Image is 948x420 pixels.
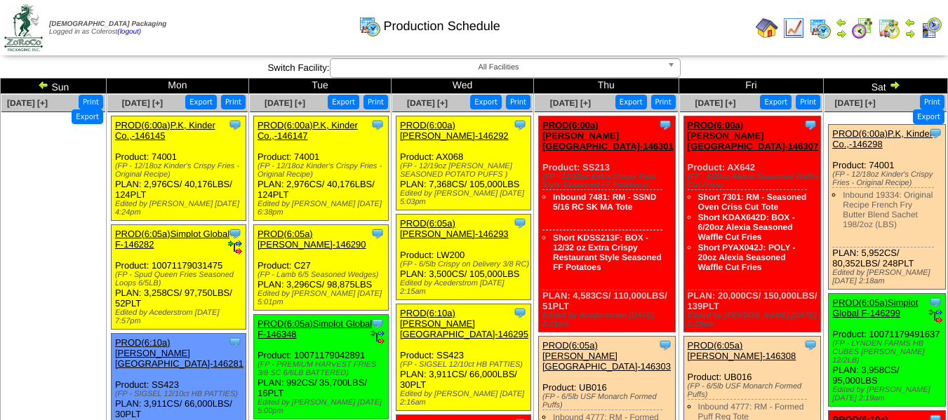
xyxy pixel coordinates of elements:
[258,271,388,279] div: (FP - Lamb 6/5 Seasoned Wedges)
[400,218,509,239] a: PROD(6:05a)[PERSON_NAME]-146293
[542,311,675,328] div: Edited by Acederstrom [DATE] 2:21am
[904,28,916,39] img: arrowright.gif
[553,233,662,272] a: Short KDSS213F: BOX - 12/32 oz Extra Crispy Restaurant Style Seasoned FF Potatoes
[695,98,735,108] a: [DATE] [+]
[115,337,243,369] a: PROD(6:10a)[PERSON_NAME][GEOGRAPHIC_DATA]-146281
[658,338,672,352] img: Tooltip
[400,260,530,269] div: (FP - 6/5lb Crispy on Delivery 3/8 RC)
[679,79,824,94] td: Fri
[253,225,388,311] div: Product: C27 PLAN: 3,296CS / 98,875LBS
[688,311,820,328] div: Edited by [PERSON_NAME] [DATE] 2:25am
[698,243,796,272] a: Short PYAX042J: POLY - 20oz Alexia Seasoned Waffle Cut Fries
[658,118,672,132] img: Tooltip
[782,17,805,39] img: line_graph.gif
[400,189,530,206] div: Edited by [PERSON_NAME] [DATE] 5:03pm
[400,360,530,369] div: (FP - SIGSEL 12/10ct HB PATTIES)
[258,318,372,339] a: PROD(6:05a)Simplot Global F-146348
[683,116,820,332] div: Product: AX642 PLAN: 20,000CS / 150,000LBS / 139PLT
[836,17,847,28] img: arrowleft.gif
[258,398,388,415] div: Edited by [PERSON_NAME] [DATE] 5:00pm
[396,215,530,300] div: Product: LW200 PLAN: 3,500CS / 105,000LBS
[878,17,900,39] img: calendarinout.gif
[824,79,948,94] td: Sat
[688,340,796,361] a: PROD(6:05a)[PERSON_NAME]-146308
[115,271,246,287] div: (FP - Spud Queen Fries Seasoned Loops 6/5LB)
[228,226,242,241] img: Tooltip
[688,120,819,151] a: PROD(6:00a)[PERSON_NAME][GEOGRAPHIC_DATA]-146307
[1,79,107,94] td: Sun
[829,294,946,407] div: Product: 10071179491637 PLAN: 3,958CS / 95,000LBS
[228,335,242,349] img: Tooltip
[651,95,676,109] button: Print
[534,79,679,94] td: Thu
[384,19,500,34] span: Production Schedule
[221,95,246,109] button: Print
[111,116,246,221] div: Product: 74001 PLAN: 2,976CS / 40,176LBS / 124PLT
[400,162,530,179] div: (FP - 12/19oz [PERSON_NAME] SEASONED POTATO PUFFS )
[336,59,662,76] span: All Facilities
[115,120,215,141] a: PROD(6:00a)P.K, Kinder Co.,-146145
[506,95,530,109] button: Print
[470,95,502,109] button: Export
[258,229,366,250] a: PROD(6:05a)[PERSON_NAME]-146290
[258,120,358,141] a: PROD(6:00a)P.K, Kinder Co.,-146147
[7,98,48,108] a: [DATE] [+]
[400,120,509,141] a: PROD(6:00a)[PERSON_NAME]-146292
[513,216,527,230] img: Tooltip
[615,95,647,109] button: Export
[115,229,229,250] a: PROD(6:05a)Simplot Global F-146282
[253,315,388,419] div: Product: 10071179042891 PLAN: 992CS / 35,700LBS / 16PLT
[698,212,795,242] a: Short KDAX642D: BOX - 6/20oz Alexia Seasoned Waffle Cut Fries
[928,309,942,323] img: ediSmall.gif
[370,226,385,241] img: Tooltip
[228,118,242,132] img: Tooltip
[851,17,874,39] img: calendarblend.gif
[258,290,388,306] div: Edited by [PERSON_NAME] [DATE] 5:01pm
[539,116,676,332] div: Product: SS213 PLAN: 4,583CS / 110,000LBS / 51PLT
[513,306,527,320] img: Tooltip
[115,309,246,325] div: Edited by Acederstrom [DATE] 7:57pm
[258,200,388,217] div: Edited by [PERSON_NAME] [DATE] 6:38pm
[396,304,530,411] div: Product: SS423 PLAN: 3,911CS / 66,000LBS / 30PLT
[542,120,674,151] a: PROD(6:00a)[PERSON_NAME][GEOGRAPHIC_DATA]-146301
[698,192,807,212] a: Short 7301: RM - Seasoned Oven Criss Cut Tote
[407,98,448,108] a: [DATE] [+]
[832,386,945,402] div: Edited by [PERSON_NAME] [DATE] 2:19am
[106,79,248,94] td: Mon
[248,79,391,94] td: Tue
[920,95,944,109] button: Print
[550,98,591,108] span: [DATE] [+]
[889,79,900,90] img: arrowright.gif
[542,172,675,189] div: (FP - 12/32oz Extra Crispy Rest Style Seasoned FF Potatoes)
[363,95,388,109] button: Print
[836,28,847,39] img: arrowright.gif
[756,17,778,39] img: home.gif
[122,98,163,108] a: [DATE] [+]
[49,20,166,36] span: Logged in as Colerost
[832,297,918,318] a: PROD(6:05a)Simplot Global F-146299
[253,116,388,221] div: Product: 74001 PLAN: 2,976CS / 40,176LBS / 124PLT
[370,330,385,344] img: ediSmall.gif
[359,15,381,37] img: calendarprod.gif
[400,308,528,339] a: PROD(6:10a)[PERSON_NAME][GEOGRAPHIC_DATA]-146295
[400,390,530,407] div: Edited by [PERSON_NAME] [DATE] 2:16am
[688,382,820,399] div: (FP - 6/5lb USF Monarch Formed Puffs)
[832,339,945,365] div: (FP - LYNDEN FARMS HB CUBES [PERSON_NAME] 12/2LB)
[258,162,388,179] div: (FP - 12/18oz Kinder's Crispy Fries - Original Recipe)
[928,126,942,140] img: Tooltip
[553,192,656,212] a: Inbound 7481: RM - SSND 5/16 RC SK MA Tote
[835,98,876,108] a: [DATE] [+]
[370,118,385,132] img: Tooltip
[832,128,933,149] a: PROD(6:00a)P.K, Kinder Co.,-146298
[513,118,527,132] img: Tooltip
[843,190,933,229] a: Inbound 19334: Original Recipe French Fry Butter Blend Sachet 198/2oz (LBS)
[265,98,305,108] a: [DATE] [+]
[370,316,385,330] img: Tooltip
[111,225,246,330] div: Product: 10071179031475 PLAN: 3,258CS / 97,750LBS / 52PLT
[829,125,946,290] div: Product: 74001 PLAN: 5,952CS / 80,352LBS / 248PLT
[328,95,359,109] button: Export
